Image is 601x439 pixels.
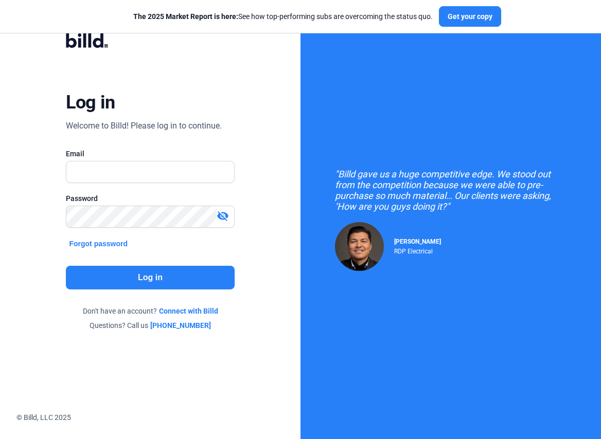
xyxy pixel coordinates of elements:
a: Connect with Billd [159,306,218,316]
mat-icon: visibility_off [217,210,229,222]
span: The 2025 Market Report is here: [133,12,238,21]
span: [PERSON_NAME] [394,238,441,245]
div: Questions? Call us [66,320,234,331]
button: Get your copy [439,6,501,27]
div: "Billd gave us a huge competitive edge. We stood out from the competition because we were able to... [335,169,567,212]
div: Email [66,149,234,159]
div: Welcome to Billd! Please log in to continue. [66,120,222,132]
a: [PHONE_NUMBER] [150,320,211,331]
button: Log in [66,266,234,289]
img: Raul Pacheco [335,222,384,271]
div: Log in [66,91,115,114]
div: See how top-performing subs are overcoming the status quo. [133,11,433,22]
button: Forgot password [66,238,131,249]
div: RDP Electrical [394,245,441,255]
div: Password [66,193,234,204]
div: Don't have an account? [66,306,234,316]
